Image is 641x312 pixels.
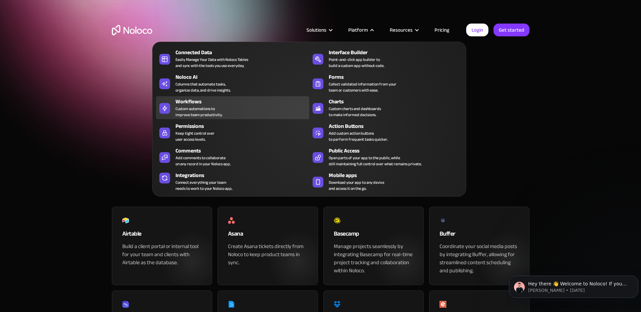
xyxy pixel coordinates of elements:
div: Solutions [298,26,340,34]
a: FormsCollect validated information from yourteam or customers with ease. [309,72,462,95]
div: Resources [390,26,413,34]
a: AirtableBuild a client portal or internal tool for your team and clients with Airtable as the dat... [112,207,212,285]
div: Collect validated information from your team or customers with ease. [329,81,396,93]
div: Basecamp [334,229,413,242]
div: Platform [348,26,368,34]
div: Interface Builder [329,48,466,57]
div: Manage projects seamlessly by integrating Basecamp for real-time project tracking and collaborati... [334,242,413,275]
div: Add comments to collaborate on any record in your Noloco app. [175,155,231,167]
div: Point-and-click app builder to build a custom app without code. [329,57,384,69]
div: Create Asana tickets directly from Noloco to keep product teams in sync. [228,242,308,267]
div: Columns that automate tasks, organize data, and drive insights. [175,81,231,93]
div: Asana [228,229,308,242]
div: Charts [329,98,466,106]
nav: Platform [152,32,466,197]
a: Mobile appsDownload your app to any deviceand access it on the go. [309,170,462,193]
a: Public AccessOpen parts of your app to the public, whilestill maintaining full control over what ... [309,145,462,168]
a: AsanaCreate Asana tickets directly from Noloco to keep product teams in sync. [218,207,318,285]
a: BasecampManage projects seamlessly by integrating Basecamp for real-time project tracking and col... [323,207,424,285]
div: Action Buttons [329,122,466,130]
div: Custom automations to improve team productivity. [175,106,222,118]
div: Resources [381,26,426,34]
a: Pricing [426,26,458,34]
div: Keep tight control over user access levels. [175,130,215,142]
a: CommentsAdd comments to collaborateon any record in your Noloco app. [156,145,309,168]
a: Get started [493,24,530,36]
div: Airtable [122,229,202,242]
div: Public Access [329,147,466,155]
a: Noloco AIColumns that automate tasks,organize data, and drive insights. [156,72,309,95]
a: home [112,25,152,35]
a: IntegrationsConnect everything your teamneeds to work to your Noloco app. [156,170,309,193]
div: Add custom action buttons to perform frequent tasks quicker. [329,130,388,142]
div: Noloco AI [175,73,312,81]
div: Permissions [175,122,312,130]
div: Platform [340,26,381,34]
div: Comments [175,147,312,155]
iframe: Intercom notifications message [506,262,641,309]
div: Connected Data [175,48,312,57]
a: Login [466,24,488,36]
a: Interface BuilderPoint-and-click app builder tobuild a custom app without code. [309,47,462,70]
span: Download your app to any device and access it on the go. [329,179,384,192]
div: Easily Manage Your Data with Noloco Tables and sync with the tools you use everyday. [175,57,248,69]
div: Buffer [440,229,519,242]
a: PermissionsKeep tight control overuser access levels. [156,121,309,144]
div: Integrations [175,171,312,179]
a: Connected DataEasily Manage Your Data with Noloco Tablesand sync with the tools you use everyday. [156,47,309,70]
a: ChartsCustom charts and dashboardsto make informed decisions. [309,96,462,119]
div: Custom charts and dashboards to make informed decisions. [329,106,381,118]
div: Coordinate your social media posts by integrating Buffer, allowing for streamlined content schedu... [440,242,519,275]
div: Solutions [307,26,326,34]
div: Workflows [175,98,312,106]
div: Open parts of your app to the public, while still maintaining full control over what remains priv... [329,155,422,167]
div: Connect everything your team needs to work to your Noloco app. [175,179,232,192]
a: WorkflowsCustom automations toimprove team productivity. [156,96,309,119]
a: BufferCoordinate your social media posts by integrating Buffer, allowing for streamlined content ... [429,207,530,285]
div: Forms [329,73,466,81]
div: Build a client portal or internal tool for your team and clients with Airtable as the database. [122,242,202,267]
div: Mobile apps [329,171,466,179]
a: Action ButtonsAdd custom action buttonsto perform frequent tasks quicker. [309,121,462,144]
